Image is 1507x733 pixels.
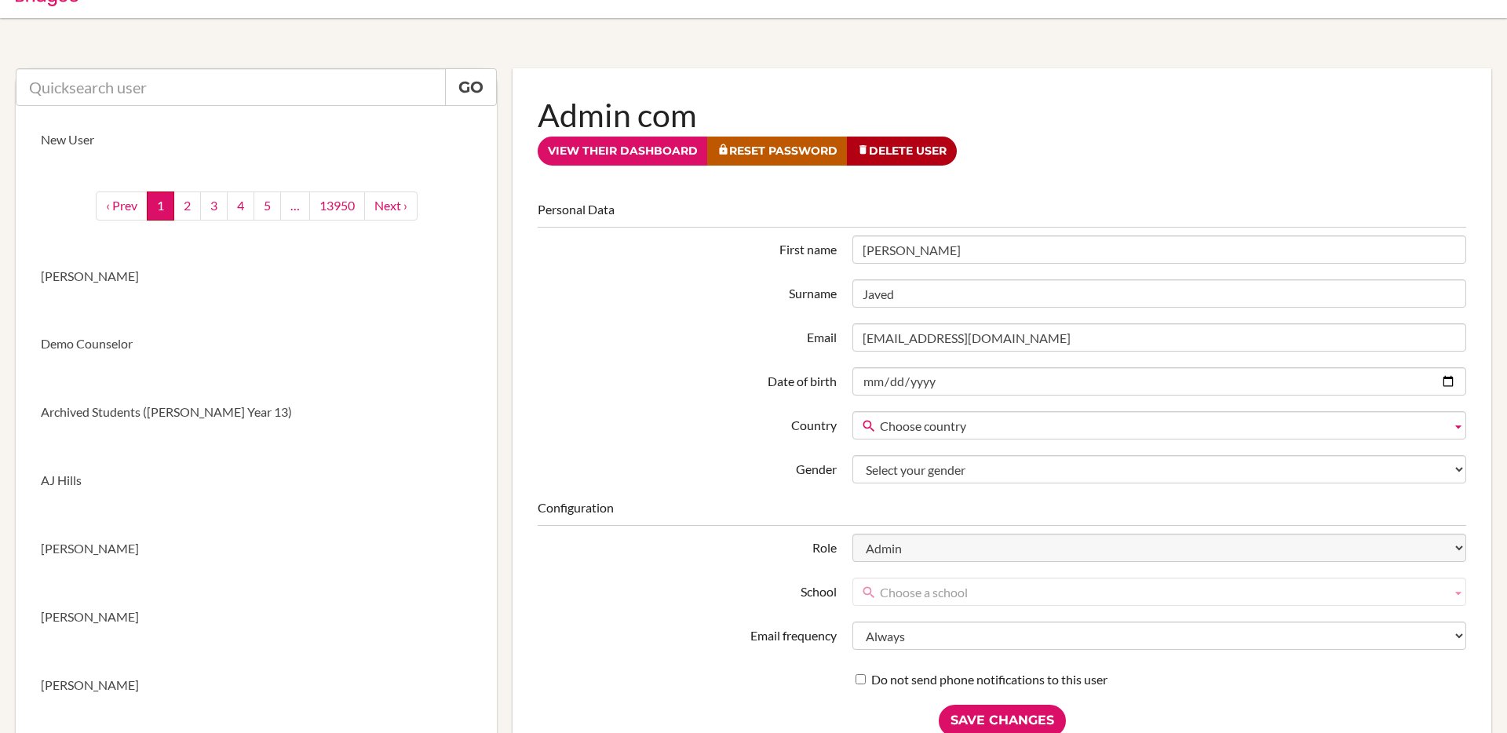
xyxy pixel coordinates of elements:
label: Country [530,411,845,435]
span: Choose country [880,412,1445,440]
a: 3 [200,191,228,221]
h1: Admin com [538,93,1466,137]
legend: Personal Data [538,201,1466,228]
a: next [364,191,418,221]
label: Email frequency [530,622,845,645]
label: Gender [530,455,845,479]
a: 4 [227,191,254,221]
a: Demo Counselor [16,310,497,378]
label: First name [530,235,845,259]
label: Email [530,323,845,347]
a: AJ Hills [16,447,497,515]
a: Reset Password [707,137,848,166]
label: Do not send phone notifications to this user [856,671,1107,689]
legend: Configuration [538,499,1466,526]
a: 5 [254,191,281,221]
label: Date of birth [530,367,845,391]
label: School [530,578,845,601]
a: [PERSON_NAME] [16,515,497,583]
label: Role [530,534,845,557]
a: [PERSON_NAME] [16,243,497,311]
a: 1 [147,191,174,221]
span: Choose a school [880,578,1445,607]
a: Go [445,68,497,106]
a: [PERSON_NAME] [16,651,497,720]
input: Quicksearch user [16,68,446,106]
a: [PERSON_NAME] [16,583,497,651]
a: Archived Students ([PERSON_NAME] Year 13) [16,378,497,447]
a: View their dashboard [538,137,708,166]
a: 13950 [309,191,365,221]
input: Do not send phone notifications to this user [856,674,866,684]
a: … [280,191,310,221]
a: ‹ Prev [96,191,148,221]
label: Surname [530,279,845,303]
a: 2 [173,191,201,221]
a: New User [16,106,497,174]
a: Delete User [847,137,957,166]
